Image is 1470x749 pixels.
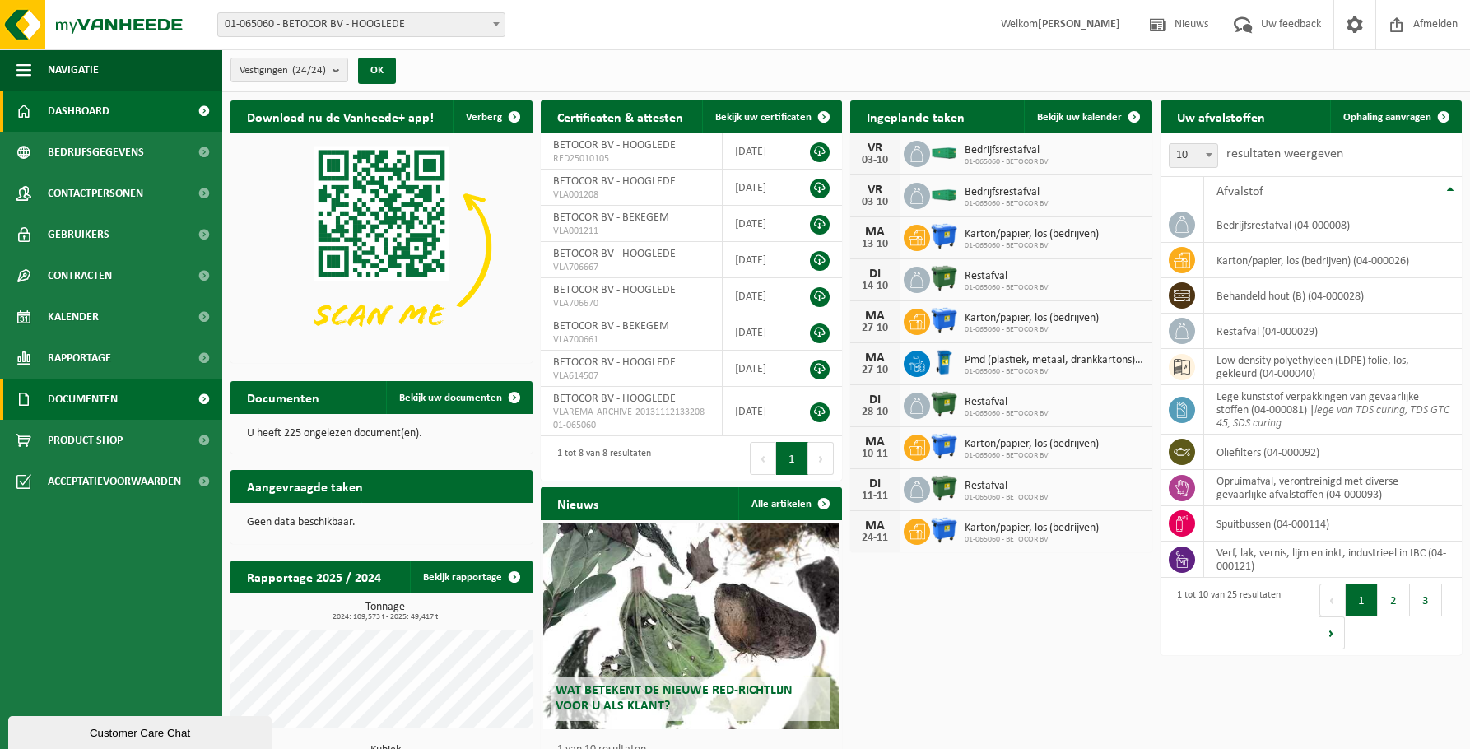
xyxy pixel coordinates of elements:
[858,519,891,533] div: MA
[48,461,181,502] span: Acceptatievoorwaarden
[858,184,891,197] div: VR
[930,516,958,544] img: WB-1100-HPE-BE-01
[553,320,669,333] span: BETOCOR BV - BEKEGEM
[386,381,531,414] a: Bekijk uw documenten
[858,365,891,376] div: 27-10
[723,133,793,170] td: [DATE]
[543,523,839,729] a: Wat betekent de nieuwe RED-richtlijn voor u als klant?
[858,393,891,407] div: DI
[240,58,326,83] span: Vestigingen
[239,602,533,621] h3: Tonnage
[965,396,1049,409] span: Restafval
[239,613,533,621] span: 2024: 109,573 t - 2025: 49,417 t
[723,170,793,206] td: [DATE]
[1216,185,1263,198] span: Afvalstof
[553,406,710,432] span: VLAREMA-ARCHIVE-20131112133208-01-065060
[230,561,398,593] h2: Rapportage 2025 / 2024
[1161,100,1282,133] h2: Uw afvalstoffen
[1204,385,1463,435] td: lege kunststof verpakkingen van gevaarlijke stoffen (04-000081) |
[553,139,676,151] span: BETOCOR BV - HOOGLEDE
[541,487,615,519] h2: Nieuws
[965,325,1099,335] span: 01-065060 - BETOCOR BV
[553,175,676,188] span: BETOCOR BV - HOOGLEDE
[230,470,379,502] h2: Aangevraagde taken
[965,451,1099,461] span: 01-065060 - BETOCOR BV
[965,535,1099,545] span: 01-065060 - BETOCOR BV
[965,367,1144,377] span: 01-065060 - BETOCOR BV
[230,381,336,413] h2: Documenten
[247,428,516,440] p: U heeft 225 ongelezen document(en).
[1038,18,1120,30] strong: [PERSON_NAME]
[930,187,958,202] img: HK-XC-30-GN-00
[247,517,516,528] p: Geen data beschikbaar.
[358,58,396,84] button: OK
[738,487,840,520] a: Alle artikelen
[965,312,1099,325] span: Karton/papier, los (bedrijven)
[217,12,505,37] span: 01-065060 - BETOCOR BV - HOOGLEDE
[1204,314,1463,349] td: restafval (04-000029)
[541,100,700,133] h2: Certificaten & attesten
[230,58,348,82] button: Vestigingen(24/24)
[218,13,505,36] span: 01-065060 - BETOCOR BV - HOOGLEDE
[230,100,450,133] h2: Download nu de Vanheede+ app!
[965,409,1049,419] span: 01-065060 - BETOCOR BV
[48,379,118,420] span: Documenten
[858,142,891,155] div: VR
[553,370,710,383] span: VLA614507
[930,145,958,160] img: HK-XC-30-GN-00
[553,356,676,369] span: BETOCOR BV - HOOGLEDE
[858,197,891,208] div: 03-10
[1330,100,1460,133] a: Ophaling aanvragen
[48,255,112,296] span: Contracten
[48,214,109,255] span: Gebruikers
[553,225,710,238] span: VLA001211
[48,173,143,214] span: Contactpersonen
[292,65,326,76] count: (24/24)
[858,435,891,449] div: MA
[965,199,1049,209] span: 01-065060 - BETOCOR BV
[1226,147,1343,160] label: resultaten weergeven
[1204,243,1463,278] td: karton/papier, los (bedrijven) (04-000026)
[553,188,710,202] span: VLA001208
[858,226,891,239] div: MA
[48,49,99,91] span: Navigatie
[1204,435,1463,470] td: oliefilters (04-000092)
[858,491,891,502] div: 11-11
[466,112,502,123] span: Verberg
[965,493,1049,503] span: 01-065060 - BETOCOR BV
[858,155,891,166] div: 03-10
[48,132,144,173] span: Bedrijfsgegevens
[723,206,793,242] td: [DATE]
[930,306,958,334] img: WB-1100-HPE-BE-01
[1346,584,1378,616] button: 1
[965,283,1049,293] span: 01-065060 - BETOCOR BV
[750,442,776,475] button: Previous
[48,337,111,379] span: Rapportage
[553,284,676,296] span: BETOCOR BV - HOOGLEDE
[965,438,1099,451] span: Karton/papier, los (bedrijven)
[723,242,793,278] td: [DATE]
[1343,112,1431,123] span: Ophaling aanvragen
[1216,404,1449,430] i: lege van TDS curing, TDS GTC 45, SDS curing
[410,561,531,593] a: Bekijk rapportage
[858,309,891,323] div: MA
[858,407,891,418] div: 28-10
[48,91,109,132] span: Dashboard
[858,449,891,460] div: 10-11
[723,351,793,387] td: [DATE]
[1170,144,1217,167] span: 10
[858,323,891,334] div: 27-10
[553,212,669,224] span: BETOCOR BV - BEKEGEM
[8,713,275,749] iframe: chat widget
[230,133,533,360] img: Download de VHEPlus App
[965,480,1049,493] span: Restafval
[930,390,958,418] img: WB-1100-HPE-GN-01
[965,186,1049,199] span: Bedrijfsrestafval
[965,241,1099,251] span: 01-065060 - BETOCOR BV
[1169,582,1281,651] div: 1 tot 10 van 25 resultaten
[1319,616,1345,649] button: Next
[715,112,812,123] span: Bekijk uw certificaten
[858,281,891,292] div: 14-10
[858,239,891,250] div: 13-10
